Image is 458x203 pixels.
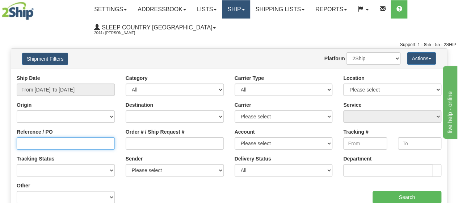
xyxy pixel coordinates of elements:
[192,0,222,19] a: Lists
[17,182,30,189] label: Other
[89,0,132,19] a: Settings
[310,0,352,19] a: Reports
[343,128,368,135] label: Tracking #
[398,137,441,150] input: To
[2,42,456,48] div: Support: 1 - 855 - 55 - 2SHIP
[17,101,31,109] label: Origin
[343,101,361,109] label: Service
[222,0,250,19] a: Ship
[17,128,53,135] label: Reference / PO
[100,24,212,31] span: Sleep Country [GEOGRAPHIC_DATA]
[235,74,264,82] label: Carrier Type
[441,64,457,138] iframe: chat widget
[17,155,54,162] label: Tracking Status
[5,4,67,13] div: live help - online
[22,53,68,65] button: Shipment Filters
[324,55,345,62] label: Platform
[235,155,271,162] label: Delivery Status
[343,74,364,82] label: Location
[235,101,251,109] label: Carrier
[407,52,436,65] button: Actions
[235,128,255,135] label: Account
[94,29,148,37] span: 2044 / [PERSON_NAME]
[2,2,34,20] img: logo2044.jpg
[126,74,148,82] label: Category
[250,0,310,19] a: Shipping lists
[343,137,387,150] input: From
[126,101,153,109] label: Destination
[89,19,221,37] a: Sleep Country [GEOGRAPHIC_DATA] 2044 / [PERSON_NAME]
[126,128,185,135] label: Order # / Ship Request #
[17,74,40,82] label: Ship Date
[126,155,143,162] label: Sender
[132,0,192,19] a: Addressbook
[343,155,371,162] label: Department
